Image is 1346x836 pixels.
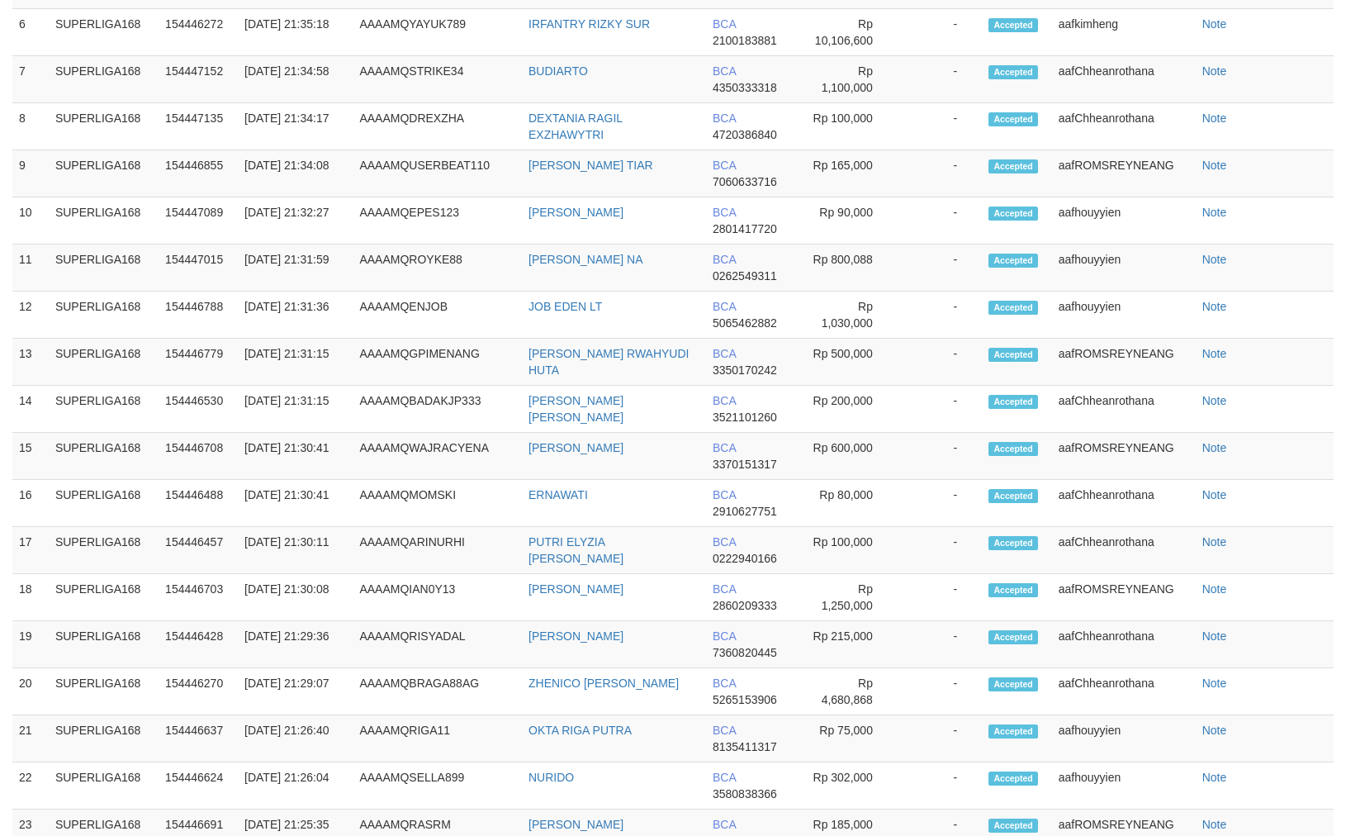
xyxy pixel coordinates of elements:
[238,339,353,386] td: [DATE] 21:31:15
[49,621,159,668] td: SUPERLIGA168
[798,386,897,433] td: Rp 200,000
[12,527,49,574] td: 17
[49,197,159,245] td: SUPERLIGA168
[713,34,777,47] span: 2100183881
[713,206,736,219] span: BCA
[798,715,897,762] td: Rp 75,000
[713,693,777,706] span: 5265153906
[798,480,897,527] td: Rp 80,000
[528,394,623,424] a: [PERSON_NAME] [PERSON_NAME]
[12,621,49,668] td: 19
[988,65,1038,79] span: Accepted
[713,300,736,313] span: BCA
[49,715,159,762] td: SUPERLIGA168
[798,292,897,339] td: Rp 1,030,000
[12,668,49,715] td: 20
[528,535,623,565] a: PUTRI ELYZIA [PERSON_NAME]
[798,245,897,292] td: Rp 800,088
[528,64,588,78] a: BUDIARTO
[898,433,982,480] td: -
[353,386,522,433] td: AAAAMQBADAKJP333
[353,9,522,56] td: AAAAMQYAYUK789
[988,442,1038,456] span: Accepted
[353,292,522,339] td: AAAAMQENJOB
[713,81,777,94] span: 4350333318
[238,621,353,668] td: [DATE] 21:29:36
[713,112,736,125] span: BCA
[798,197,897,245] td: Rp 90,000
[988,395,1038,409] span: Accepted
[159,433,238,480] td: 154446708
[988,819,1038,833] span: Accepted
[713,394,736,407] span: BCA
[49,527,159,574] td: SUPERLIGA168
[159,103,238,150] td: 154447135
[528,112,623,141] a: DEXTANIA RAGIL EXZHAWYTRI
[1202,677,1227,690] a: Note
[898,762,982,810] td: -
[159,621,238,668] td: 154446428
[988,18,1038,32] span: Accepted
[1052,9,1196,56] td: aafkimheng
[798,762,897,810] td: Rp 302,000
[1202,206,1227,219] a: Note
[49,668,159,715] td: SUPERLIGA168
[1052,103,1196,150] td: aafChheanrothana
[1052,574,1196,621] td: aafROMSREYNEANG
[238,150,353,197] td: [DATE] 21:34:08
[1202,394,1227,407] a: Note
[12,9,49,56] td: 6
[238,103,353,150] td: [DATE] 21:34:17
[798,339,897,386] td: Rp 500,000
[159,386,238,433] td: 154446530
[238,762,353,810] td: [DATE] 21:26:04
[353,56,522,103] td: AAAAMQSTRIKE34
[713,488,736,501] span: BCA
[798,621,897,668] td: Rp 215,000
[353,621,522,668] td: AAAAMQRISYADAL
[159,197,238,245] td: 154447089
[713,582,736,596] span: BCA
[1052,668,1196,715] td: aafChheanrothana
[1202,112,1227,125] a: Note
[353,480,522,527] td: AAAAMQMOMSKI
[353,245,522,292] td: AAAAMQROYKE88
[713,552,777,565] span: 0222940166
[1052,56,1196,103] td: aafChheanrothana
[353,103,522,150] td: AAAAMQDREXZHA
[1052,245,1196,292] td: aafhouyyien
[713,222,777,235] span: 2801417720
[713,787,777,800] span: 3580838366
[1052,715,1196,762] td: aafhouyyien
[713,724,736,737] span: BCA
[353,150,522,197] td: AAAAMQUSERBEAT110
[898,668,982,715] td: -
[49,9,159,56] td: SUPERLIGA168
[713,253,736,266] span: BCA
[1052,762,1196,810] td: aafhouyyien
[898,9,982,56] td: -
[988,159,1038,173] span: Accepted
[238,715,353,762] td: [DATE] 21:26:40
[1202,724,1227,737] a: Note
[898,245,982,292] td: -
[713,740,777,753] span: 8135411317
[353,339,522,386] td: AAAAMQGPIMENANG
[1202,253,1227,266] a: Note
[988,724,1038,739] span: Accepted
[238,668,353,715] td: [DATE] 21:29:07
[159,574,238,621] td: 154446703
[988,536,1038,550] span: Accepted
[49,433,159,480] td: SUPERLIGA168
[713,677,736,690] span: BCA
[798,103,897,150] td: Rp 100,000
[713,599,777,612] span: 2860209333
[713,629,736,643] span: BCA
[713,505,777,518] span: 2910627751
[12,150,49,197] td: 9
[49,574,159,621] td: SUPERLIGA168
[49,292,159,339] td: SUPERLIGA168
[159,339,238,386] td: 154446779
[898,292,982,339] td: -
[238,433,353,480] td: [DATE] 21:30:41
